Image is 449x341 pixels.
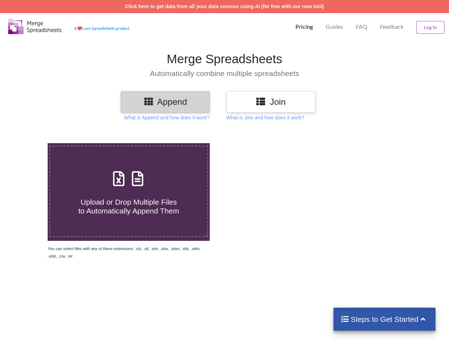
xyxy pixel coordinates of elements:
a: Click here to get data from all your data sources using AI (for free with our new tool) [125,4,324,9]
a: AheartLove Spreadsheets product [74,26,129,31]
span: Feedback [380,24,403,29]
img: Logo.png [8,19,62,34]
p: FAQ [356,23,367,31]
p: Pricing [295,23,313,31]
p: What is Join and how does it work? [226,114,304,121]
p: What is Append and how does it work? [124,114,210,121]
i: You can select files with any of these extensions: .xls, .xlt, .xlm, .xlsx, .xlsm, .xltx, .xltm, ... [48,247,201,258]
h4: Steps to Get Started [341,315,428,324]
span: Upload or Drop Multiple Files to Automatically Append Them [78,198,179,215]
h3: Join [232,97,310,107]
h3: Append [126,97,204,107]
button: Log In [416,21,444,34]
span: heart [77,26,82,31]
p: Guides [326,23,343,31]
